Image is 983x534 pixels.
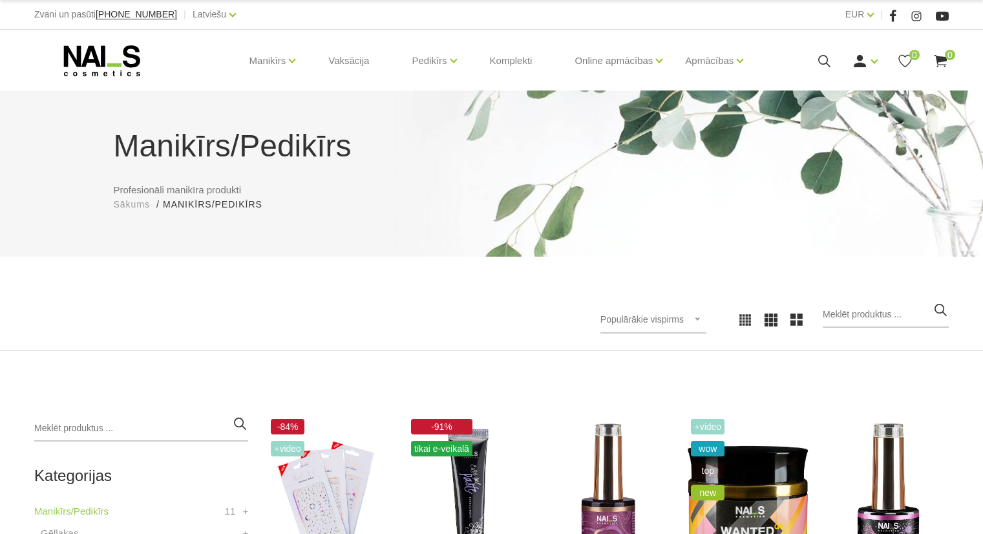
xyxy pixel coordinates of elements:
a: Online apmācības [575,35,653,87]
a: 0 [933,53,949,69]
a: Pedikīrs [412,35,447,87]
span: new [691,485,724,500]
h2: Kategorijas [34,467,248,484]
a: EUR [845,6,865,22]
span: | [184,6,186,23]
span: [PHONE_NUMBER] [96,9,177,19]
li: Manikīrs/Pedikīrs [163,198,275,211]
a: Komplekti [480,30,543,92]
span: top [691,463,724,478]
span: wow [691,441,724,456]
span: Sākums [114,199,151,209]
span: -91% [411,419,472,434]
h1: Manikīrs/Pedikīrs [114,123,870,169]
span: tikai e-veikalā [411,441,472,456]
span: +Video [271,441,304,456]
span: 0 [945,50,955,60]
a: Sākums [114,198,151,211]
a: 0 [897,53,913,69]
span: | [880,6,883,23]
a: Manikīrs [249,35,286,87]
span: Populārākie vispirms [600,314,684,325]
a: Apmācības [685,35,734,87]
a: Vaksācija [318,30,379,92]
a: Latviešu [193,6,226,22]
a: + [243,504,249,519]
a: [PHONE_NUMBER] [96,10,177,19]
input: Meklēt produktus ... [823,302,949,328]
span: +Video [691,419,724,434]
input: Meklēt produktus ... [34,416,248,442]
span: -84% [271,419,304,434]
a: Manikīrs/Pedikīrs [34,504,109,519]
span: 11 [225,504,236,519]
div: Zvani un pasūti [34,6,177,23]
span: 0 [909,50,920,60]
div: Profesionāli manikīra produkti [104,123,880,211]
